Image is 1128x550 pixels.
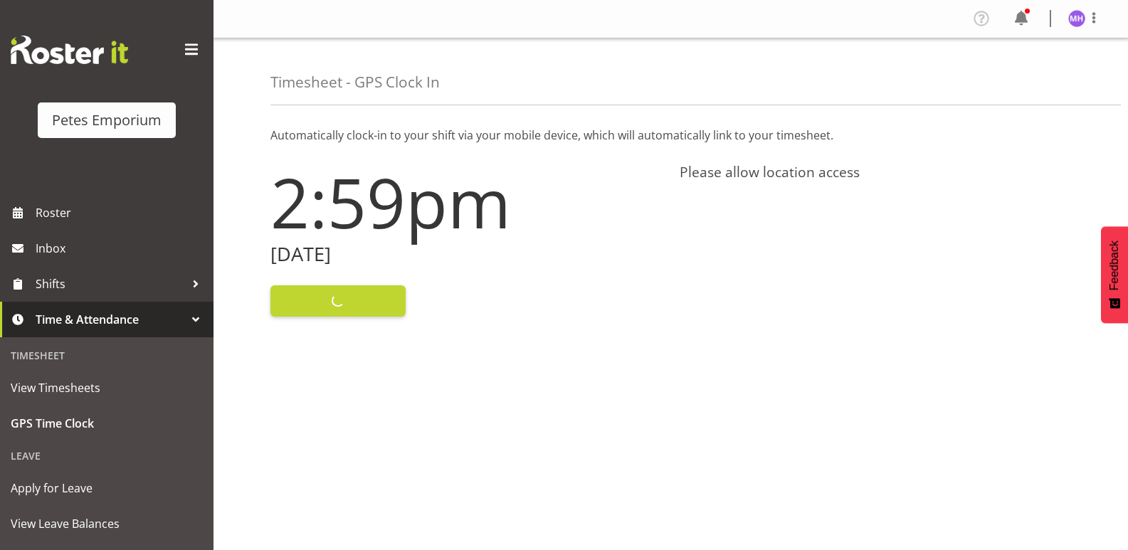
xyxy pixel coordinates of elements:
span: Inbox [36,238,206,259]
h4: Please allow location access [680,164,1072,181]
div: Leave [4,441,210,470]
span: Roster [36,202,206,223]
a: GPS Time Clock [4,406,210,441]
h4: Timesheet - GPS Clock In [270,74,440,90]
button: Feedback - Show survey [1101,226,1128,323]
p: Automatically clock-in to your shift via your mobile device, which will automatically link to you... [270,127,1071,144]
img: mackenzie-halford4471.jpg [1068,10,1085,27]
a: View Timesheets [4,370,210,406]
div: Timesheet [4,341,210,370]
span: Time & Attendance [36,309,185,330]
span: Shifts [36,273,185,295]
a: Apply for Leave [4,470,210,506]
h1: 2:59pm [270,164,663,240]
span: Apply for Leave [11,477,203,499]
span: GPS Time Clock [11,413,203,434]
a: View Leave Balances [4,506,210,541]
h2: [DATE] [270,243,663,265]
span: Feedback [1108,240,1121,290]
img: Rosterit website logo [11,36,128,64]
span: View Leave Balances [11,513,203,534]
div: Petes Emporium [52,110,162,131]
span: View Timesheets [11,377,203,398]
